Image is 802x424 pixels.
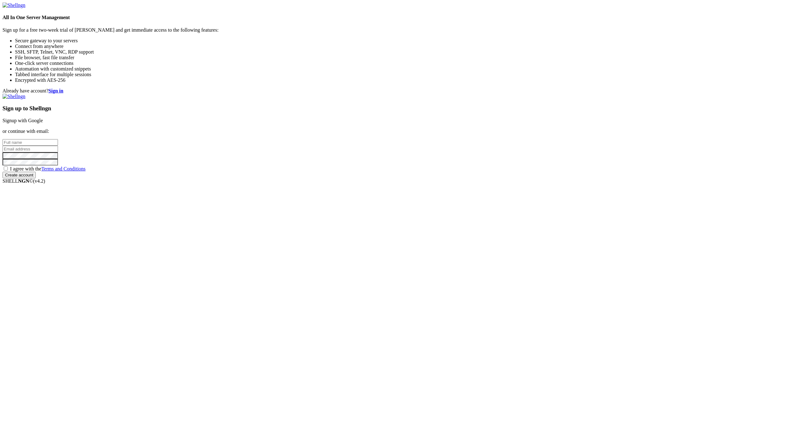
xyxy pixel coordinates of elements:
input: Full name [3,139,58,146]
li: One-click server connections [15,60,799,66]
span: SHELL © [3,178,45,184]
input: I agree with theTerms and Conditions [4,166,8,170]
img: Shellngn [3,3,25,8]
li: Secure gateway to your servers [15,38,799,44]
h3: Sign up to Shellngn [3,105,799,112]
li: Encrypted with AES-256 [15,77,799,83]
li: Tabbed interface for multiple sessions [15,72,799,77]
a: Terms and Conditions [41,166,86,171]
input: Create account [3,172,36,178]
li: SSH, SFTP, Telnet, VNC, RDP support [15,49,799,55]
li: Automation with customized snippets [15,66,799,72]
p: Sign up for a free two-week trial of [PERSON_NAME] and get immediate access to the following feat... [3,27,799,33]
span: I agree with the [10,166,86,171]
li: File browser, fast file transfer [15,55,799,60]
a: Signup with Google [3,118,43,123]
p: or continue with email: [3,128,799,134]
input: Email address [3,146,58,152]
div: Already have account? [3,88,799,94]
img: Shellngn [3,94,25,99]
span: 4.2.0 [33,178,45,184]
li: Connect from anywhere [15,44,799,49]
h4: All In One Server Management [3,15,799,20]
b: NGN [18,178,29,184]
a: Sign in [49,88,64,93]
